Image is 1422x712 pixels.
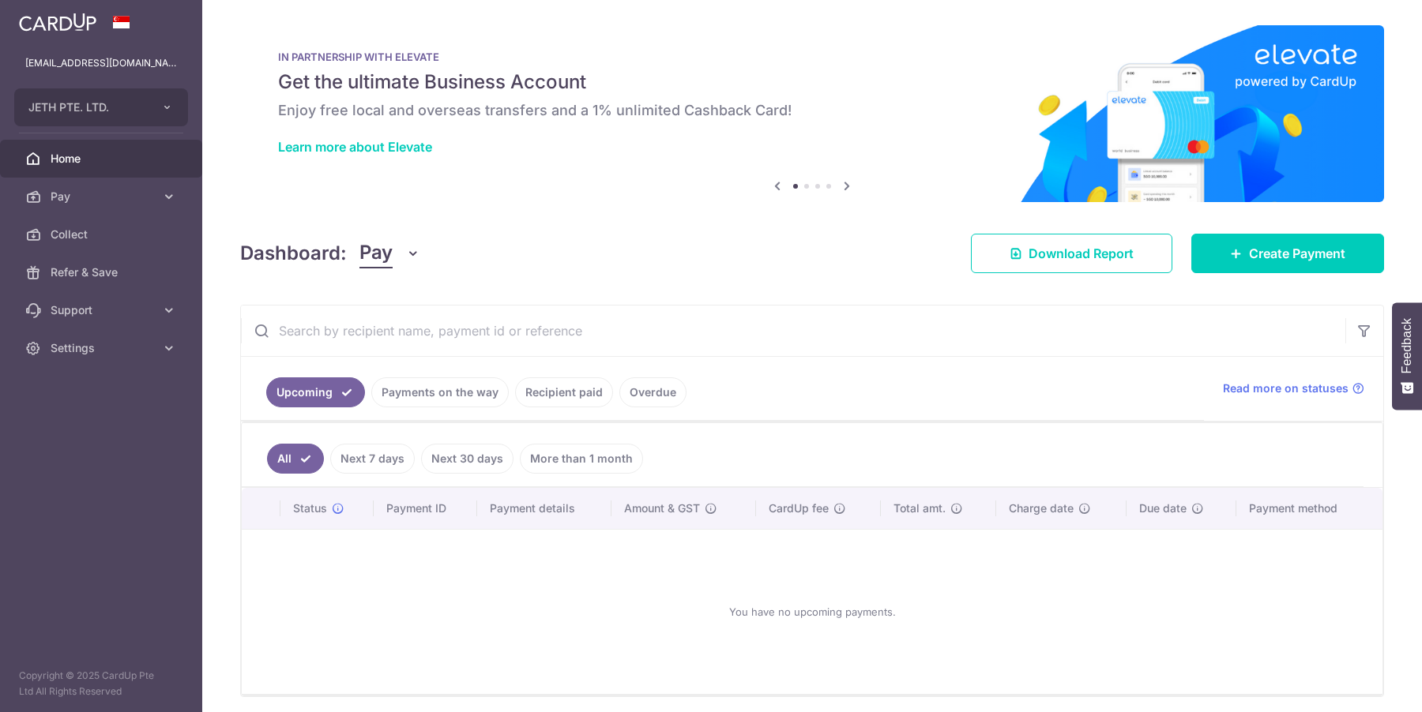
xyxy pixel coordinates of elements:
[359,238,393,268] span: Pay
[14,88,188,126] button: JETH PTE. LTD.
[51,302,155,318] span: Support
[1400,318,1414,373] span: Feedback
[25,55,177,71] p: [EMAIL_ADDRESS][DOMAIN_NAME]
[19,13,96,32] img: CardUp
[261,542,1364,681] div: You have no upcoming payments.
[1223,380,1364,396] a: Read more on statuses
[1236,488,1382,529] th: Payment method
[1009,500,1074,516] span: Charge date
[278,51,1346,63] p: IN PARTNERSHIP WITH ELEVATE
[51,151,155,167] span: Home
[240,25,1384,202] img: Renovation banner
[893,500,946,516] span: Total amt.
[1223,380,1349,396] span: Read more on statuses
[266,377,365,407] a: Upcoming
[1139,500,1187,516] span: Due date
[520,444,643,474] a: More than 1 month
[278,101,1346,120] h6: Enjoy free local and overseas transfers and a 1% unlimited Cashback Card!
[1191,234,1384,273] a: Create Payment
[51,340,155,356] span: Settings
[971,234,1172,273] a: Download Report
[267,444,324,474] a: All
[278,139,432,155] a: Learn more about Elevate
[51,189,155,204] span: Pay
[374,488,477,529] th: Payment ID
[1249,244,1345,263] span: Create Payment
[421,444,513,474] a: Next 30 days
[330,444,415,474] a: Next 7 days
[240,239,347,268] h4: Dashboard:
[515,377,613,407] a: Recipient paid
[624,500,700,516] span: Amount & GST
[241,305,1345,356] input: Search by recipient name, payment id or reference
[28,99,145,115] span: JETH PTE. LTD.
[293,500,327,516] span: Status
[1029,244,1134,263] span: Download Report
[359,238,420,268] button: Pay
[51,264,155,280] span: Refer & Save
[477,488,611,529] th: Payment details
[619,377,687,407] a: Overdue
[51,227,155,242] span: Collect
[769,500,829,516] span: CardUp fee
[371,377,509,407] a: Payments on the way
[1392,302,1422,410] button: Feedback - Show survey
[278,69,1346,95] h5: Get the ultimate Business Account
